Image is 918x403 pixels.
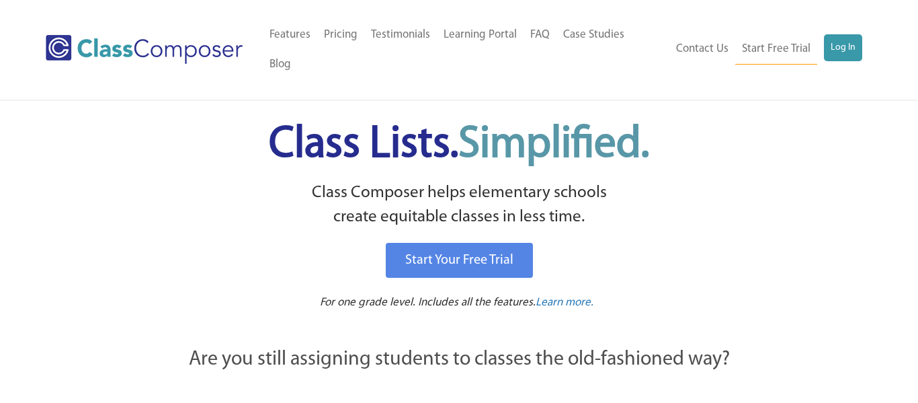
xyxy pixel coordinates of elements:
a: Start Free Trial [735,34,817,65]
span: Learn more. [536,297,593,308]
a: Log In [824,34,862,61]
span: For one grade level. Includes all the features. [320,297,536,308]
img: Class Composer [46,35,242,64]
nav: Header Menu [263,20,666,79]
a: Case Studies [556,20,631,50]
a: Start Your Free Trial [386,243,533,278]
nav: Header Menu [665,34,862,65]
span: Class Lists. [269,123,649,167]
span: Simplified. [458,123,649,167]
a: FAQ [524,20,556,50]
a: Contact Us [669,34,735,64]
a: Testimonials [364,20,437,50]
a: Learn more. [536,295,593,312]
a: Blog [263,50,298,79]
p: Class Composer helps elementary schools create equitable classes in less time. [114,181,804,230]
p: Are you still assigning students to classes the old-fashioned way? [116,345,802,375]
span: Start Your Free Trial [405,254,513,267]
a: Pricing [317,20,364,50]
a: Features [263,20,317,50]
a: Learning Portal [437,20,524,50]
